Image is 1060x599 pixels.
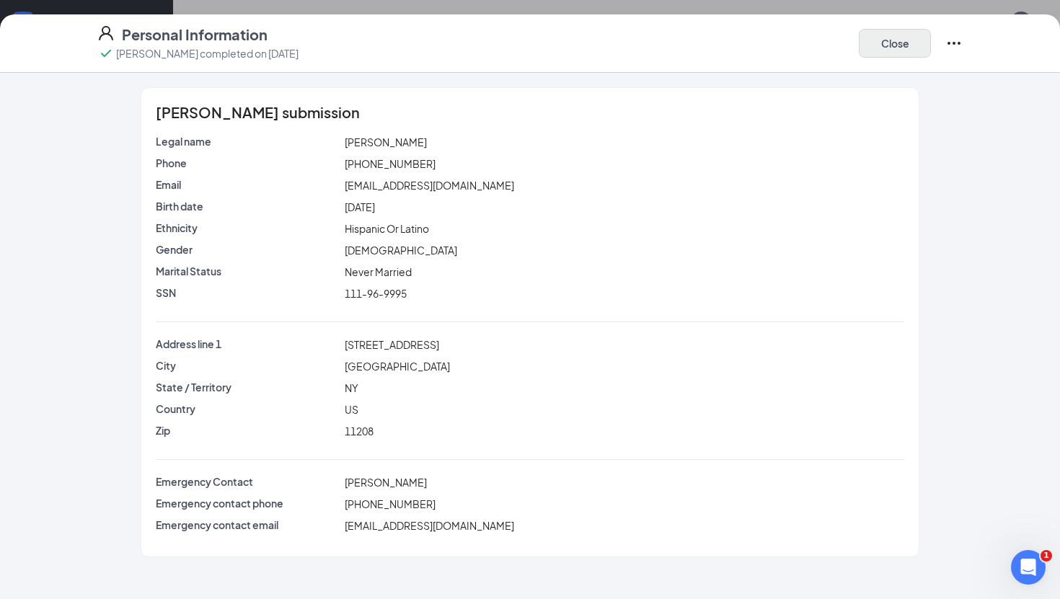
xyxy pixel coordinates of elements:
span: [EMAIL_ADDRESS][DOMAIN_NAME] [345,179,514,192]
p: Ethnicity [156,221,339,235]
p: Gender [156,242,339,257]
span: [PHONE_NUMBER] [345,157,436,170]
p: Email [156,177,339,192]
p: SSN [156,285,339,300]
span: [DEMOGRAPHIC_DATA] [345,244,457,257]
span: [EMAIL_ADDRESS][DOMAIN_NAME] [345,519,514,532]
span: Hispanic Or Latino [345,222,429,235]
span: [STREET_ADDRESS] [345,338,439,351]
p: State / Territory [156,380,339,394]
span: [GEOGRAPHIC_DATA] [345,360,450,373]
span: Never Married [345,265,412,278]
span: [PERSON_NAME] submission [156,105,360,120]
span: NY [345,381,358,394]
span: [PERSON_NAME] [345,476,427,489]
p: Emergency Contact [156,474,339,489]
p: Address line 1 [156,337,339,351]
span: US [345,403,358,416]
p: Marital Status [156,264,339,278]
span: 111-96-9995 [345,287,407,300]
p: Birth date [156,199,339,213]
iframe: Intercom live chat [1011,550,1046,585]
p: City [156,358,339,373]
p: Legal name [156,134,339,148]
svg: Checkmark [97,45,115,62]
span: [PHONE_NUMBER] [345,497,436,510]
svg: User [97,25,115,42]
h4: Personal Information [122,25,268,45]
span: 11208 [345,425,374,438]
p: Emergency contact email [156,518,339,532]
p: Emergency contact phone [156,496,339,510]
p: Zip [156,423,339,438]
button: Close [859,29,931,58]
svg: Ellipses [945,35,963,52]
span: [PERSON_NAME] [345,136,427,148]
p: Phone [156,156,339,170]
p: Country [156,401,339,416]
span: [DATE] [345,200,375,213]
p: [PERSON_NAME] completed on [DATE] [116,46,299,61]
span: 1 [1041,550,1052,562]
